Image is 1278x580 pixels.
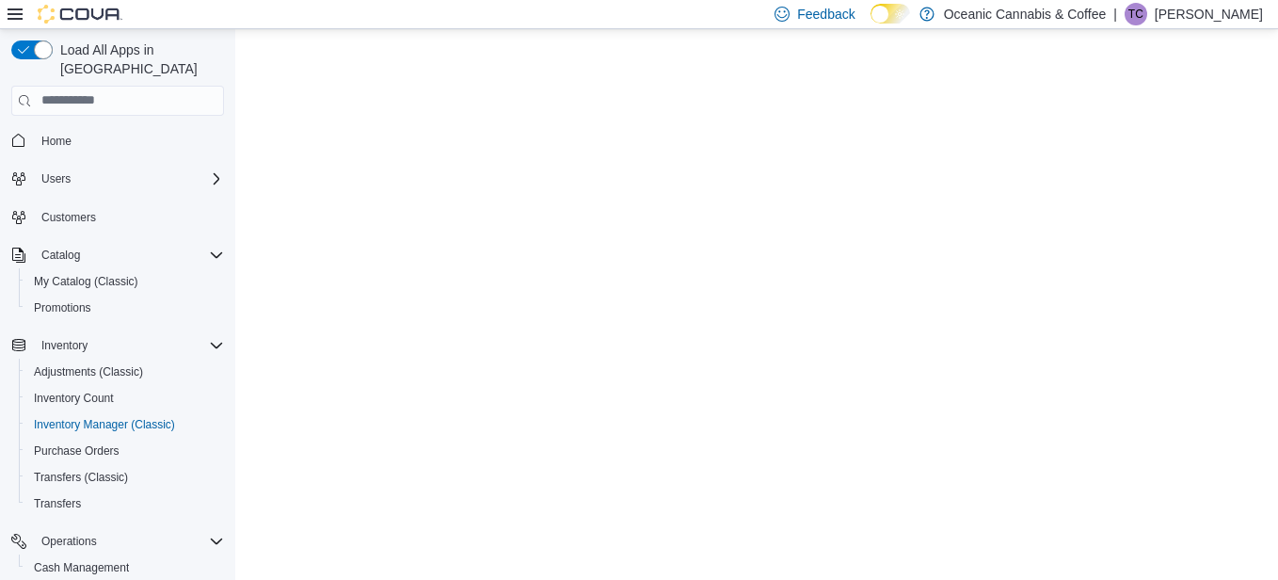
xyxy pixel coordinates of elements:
span: Purchase Orders [26,440,224,462]
span: Customers [41,210,96,225]
span: Cash Management [26,556,224,579]
p: [PERSON_NAME] [1155,3,1263,25]
span: Cash Management [34,560,129,575]
span: Adjustments (Classic) [34,364,143,379]
span: Operations [34,530,224,553]
button: Catalog [4,242,232,268]
span: Load All Apps in [GEOGRAPHIC_DATA] [53,40,224,78]
span: Inventory Count [26,387,224,410]
span: Feedback [797,5,855,24]
span: Catalog [34,244,224,266]
span: Adjustments (Classic) [26,361,224,383]
a: Transfers [26,492,88,515]
button: Operations [4,528,232,555]
span: Purchase Orders [34,443,120,459]
span: Promotions [34,300,91,315]
span: My Catalog (Classic) [34,274,138,289]
button: Inventory Manager (Classic) [19,411,232,438]
a: Inventory Count [26,387,121,410]
a: Promotions [26,297,99,319]
span: Operations [41,534,97,549]
span: Transfers [34,496,81,511]
button: Customers [4,203,232,231]
span: My Catalog (Classic) [26,270,224,293]
div: Thomas Clarke [1125,3,1147,25]
img: Cova [38,5,122,24]
button: Home [4,127,232,154]
a: Customers [34,206,104,229]
a: Purchase Orders [26,440,127,462]
span: Inventory Manager (Classic) [26,413,224,436]
a: My Catalog (Classic) [26,270,146,293]
span: Home [34,129,224,153]
button: Transfers (Classic) [19,464,232,491]
button: My Catalog (Classic) [19,268,232,295]
span: Users [41,171,71,186]
a: Inventory Manager (Classic) [26,413,183,436]
button: Catalog [34,244,88,266]
button: Users [34,168,78,190]
span: Inventory Count [34,391,114,406]
button: Operations [34,530,104,553]
button: Adjustments (Classic) [19,359,232,385]
a: Transfers (Classic) [26,466,136,489]
span: Transfers [26,492,224,515]
input: Dark Mode [871,4,910,24]
span: Inventory Manager (Classic) [34,417,175,432]
span: Transfers (Classic) [34,470,128,485]
span: Inventory [34,334,224,357]
button: Promotions [19,295,232,321]
button: Inventory [34,334,95,357]
span: Transfers (Classic) [26,466,224,489]
span: Promotions [26,297,224,319]
span: Inventory [41,338,88,353]
span: Users [34,168,224,190]
button: Inventory Count [19,385,232,411]
button: Transfers [19,491,232,517]
button: Users [4,166,232,192]
span: TC [1128,3,1143,25]
button: Purchase Orders [19,438,232,464]
span: Home [41,134,72,149]
button: Inventory [4,332,232,359]
a: Cash Management [26,556,136,579]
a: Home [34,130,79,153]
p: Oceanic Cannabis & Coffee [944,3,1107,25]
a: Adjustments (Classic) [26,361,151,383]
span: Catalog [41,248,80,263]
span: Customers [34,205,224,229]
p: | [1113,3,1117,25]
